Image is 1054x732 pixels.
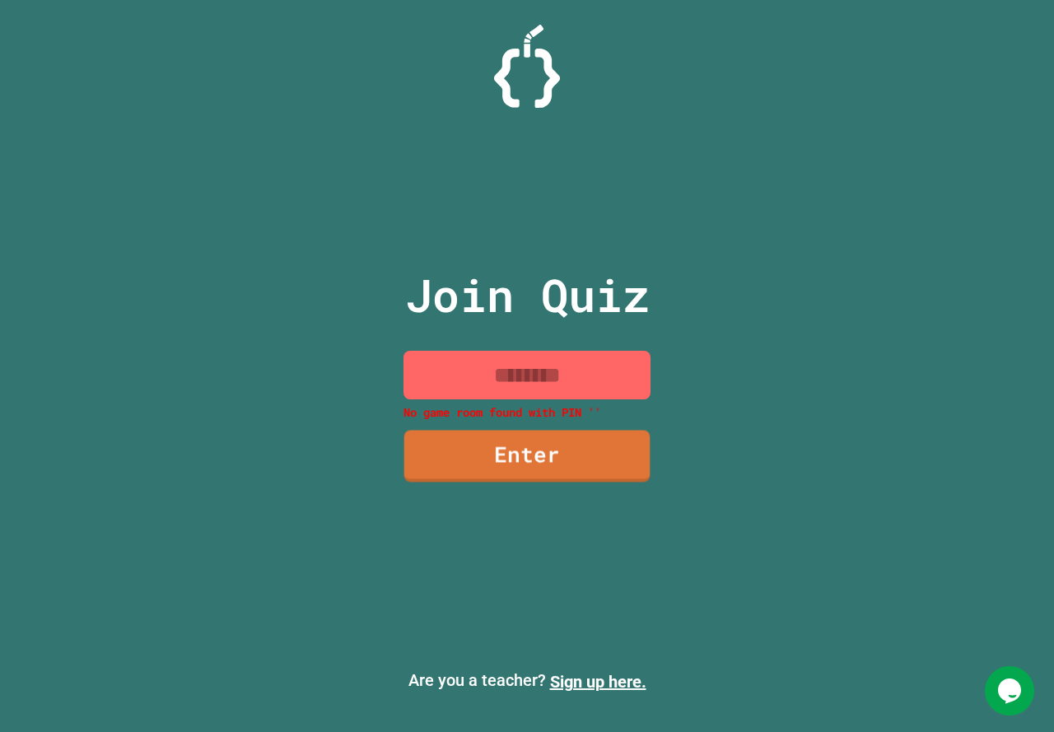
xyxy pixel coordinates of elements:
a: Sign up here. [550,672,646,692]
a: Enter [404,430,651,482]
iframe: chat widget [985,666,1038,716]
img: Logo.svg [494,25,560,108]
p: Are you a teacher? [13,668,1041,694]
p: No game room found with PIN '' [403,403,651,421]
p: Join Quiz [405,261,650,329]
